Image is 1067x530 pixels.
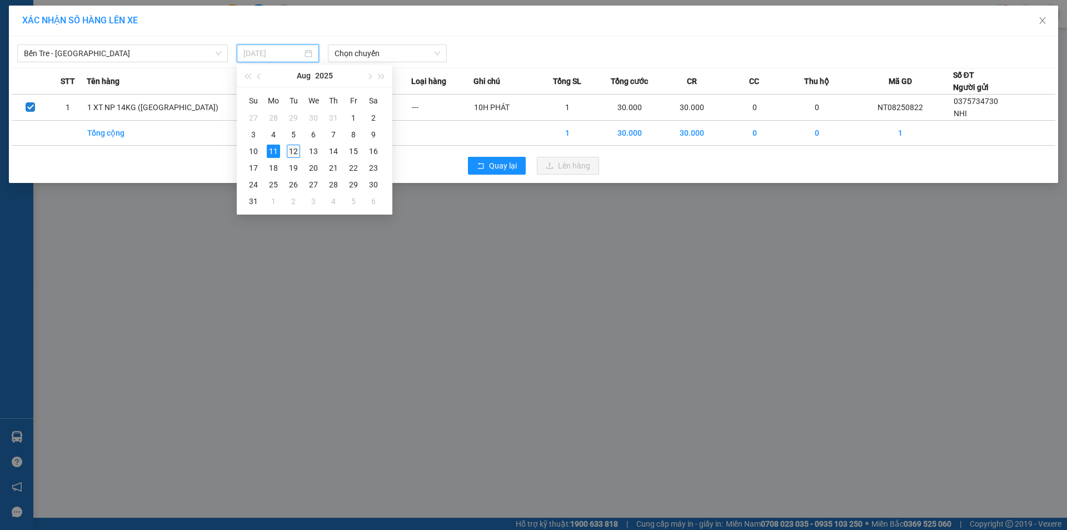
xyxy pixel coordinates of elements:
div: 28 [267,111,280,125]
th: Th [323,92,343,110]
td: 2025-08-31 [243,193,263,210]
div: 27 [247,111,260,125]
td: 2025-08-11 [263,143,283,160]
td: 2025-08-19 [283,160,303,176]
div: 9 [367,128,380,141]
td: 2025-07-31 [323,110,343,126]
div: 22 [347,161,360,175]
span: 0375734730 [954,97,998,106]
span: Nhận: [106,9,133,21]
td: 0 [786,95,848,121]
div: 17 [247,161,260,175]
div: 12 [287,145,300,158]
div: 1 [267,195,280,208]
td: 2025-08-26 [283,176,303,193]
div: 4 [267,128,280,141]
div: 11 [267,145,280,158]
td: 2025-08-18 [263,160,283,176]
td: 2025-08-28 [323,176,343,193]
td: 2025-08-06 [303,126,323,143]
div: 21 [327,161,340,175]
td: 0 [723,121,785,146]
td: 2025-08-02 [363,110,383,126]
div: 19 [287,161,300,175]
span: Quay lại [489,160,517,172]
td: 1 [536,95,598,121]
div: 5 [287,128,300,141]
td: 1 [536,121,598,146]
td: 1 [848,121,953,146]
td: 2025-08-01 [343,110,363,126]
span: CR [687,75,697,87]
div: 25 [267,178,280,191]
td: 10H PHÁT [473,95,536,121]
td: 2025-07-28 [263,110,283,126]
td: 2025-08-22 [343,160,363,176]
div: 7 [327,128,340,141]
td: 30.000 [661,121,723,146]
div: 2 [367,111,380,125]
th: Sa [363,92,383,110]
th: We [303,92,323,110]
div: 6 [307,128,320,141]
button: rollbackQuay lại [468,157,526,175]
div: 23 [367,161,380,175]
td: 2025-08-08 [343,126,363,143]
div: 30 [307,111,320,125]
div: 16 [367,145,380,158]
button: Aug [297,65,311,87]
div: 18 [267,161,280,175]
span: Tên hàng [87,75,119,87]
td: --- [411,95,473,121]
td: 2025-08-10 [243,143,263,160]
span: CC [749,75,759,87]
div: 5 [347,195,360,208]
td: 2025-09-02 [283,193,303,210]
div: NHI [9,61,98,75]
td: 2025-09-06 [363,193,383,210]
div: 30 [367,178,380,191]
td: 30.000 [599,121,661,146]
td: 2025-08-27 [303,176,323,193]
div: 10 [247,145,260,158]
div: 29 [287,111,300,125]
td: 2025-08-07 [323,126,343,143]
td: 2025-09-03 [303,193,323,210]
td: 2025-08-21 [323,160,343,176]
div: 27 [307,178,320,191]
div: 28 [327,178,340,191]
div: 13 [307,145,320,158]
td: 30.000 [599,95,661,121]
td: 2025-07-30 [303,110,323,126]
div: 8 [347,128,360,141]
div: TRIỆU [106,34,195,48]
span: Bến Tre - Sài Gòn [24,45,221,62]
div: 3 [247,128,260,141]
td: 0 [786,121,848,146]
td: 1 XT NP 14KG ([GEOGRAPHIC_DATA]) [87,95,270,121]
button: 2025 [315,65,333,87]
td: 2025-08-12 [283,143,303,160]
input: 11/08/2025 [243,47,302,60]
div: 4 [327,195,340,208]
td: 2025-08-20 [303,160,323,176]
td: 2025-08-16 [363,143,383,160]
td: 2025-08-17 [243,160,263,176]
td: 2025-07-27 [243,110,263,126]
span: Tổng SL [553,75,581,87]
button: Close [1027,6,1058,37]
div: 2 [287,195,300,208]
span: NHI [954,109,967,118]
td: 0 [723,95,785,121]
div: 3 [307,195,320,208]
th: Mo [263,92,283,110]
td: 2025-08-04 [263,126,283,143]
span: rollback [477,162,485,171]
td: Tổng cộng [87,121,270,146]
td: 2025-08-23 [363,160,383,176]
div: 29 [347,178,360,191]
div: 31 [247,195,260,208]
td: 2025-08-15 [343,143,363,160]
td: 2025-08-25 [263,176,283,193]
span: close [1038,16,1047,25]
